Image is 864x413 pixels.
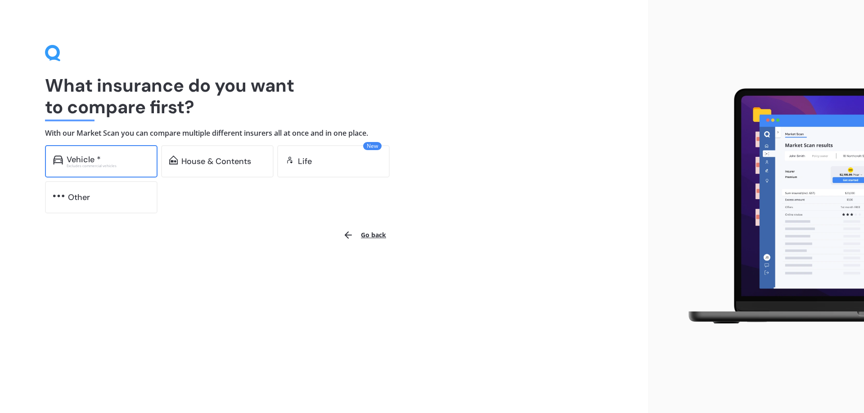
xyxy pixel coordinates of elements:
[169,155,178,164] img: home-and-contents.b802091223b8502ef2dd.svg
[53,155,63,164] img: car.f15378c7a67c060ca3f3.svg
[337,224,391,246] button: Go back
[181,157,251,166] div: House & Contents
[45,129,603,138] h4: With our Market Scan you can compare multiple different insurers all at once and in one place.
[298,157,312,166] div: Life
[285,155,294,164] img: life.f720d6a2d7cdcd3ad642.svg
[53,191,64,200] img: other.81dba5aafe580aa69f38.svg
[675,83,864,330] img: laptop.webp
[67,155,101,164] div: Vehicle *
[67,164,149,168] div: Excludes commercial vehicles
[68,193,90,202] div: Other
[45,75,603,118] h1: What insurance do you want to compare first?
[363,142,382,150] span: New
